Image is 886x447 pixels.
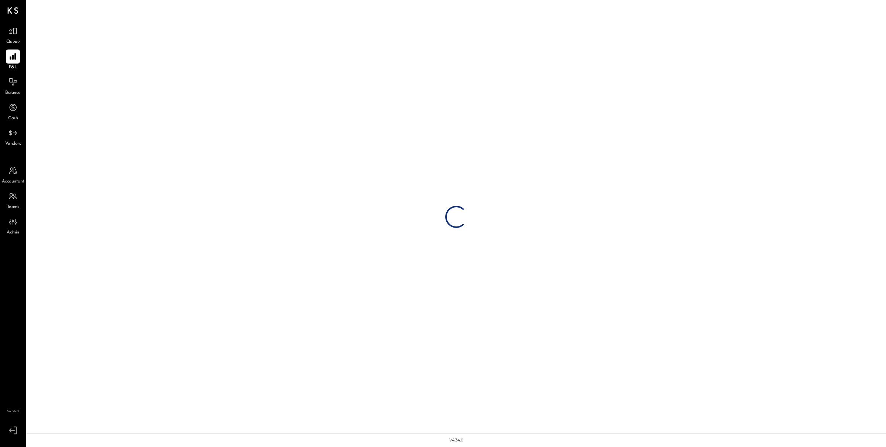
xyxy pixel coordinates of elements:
span: Teams [7,204,19,211]
a: Admin [0,215,25,236]
span: P&L [9,64,17,71]
a: Teams [0,189,25,211]
span: Cash [8,115,18,122]
span: Queue [6,39,20,45]
span: Balance [5,90,21,96]
div: v 4.34.0 [449,437,463,443]
span: Admin [7,229,19,236]
a: Cash [0,100,25,122]
span: Accountant [2,178,24,185]
span: Vendors [5,141,21,147]
a: Vendors [0,126,25,147]
a: Accountant [0,164,25,185]
a: P&L [0,50,25,71]
a: Queue [0,24,25,45]
a: Balance [0,75,25,96]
